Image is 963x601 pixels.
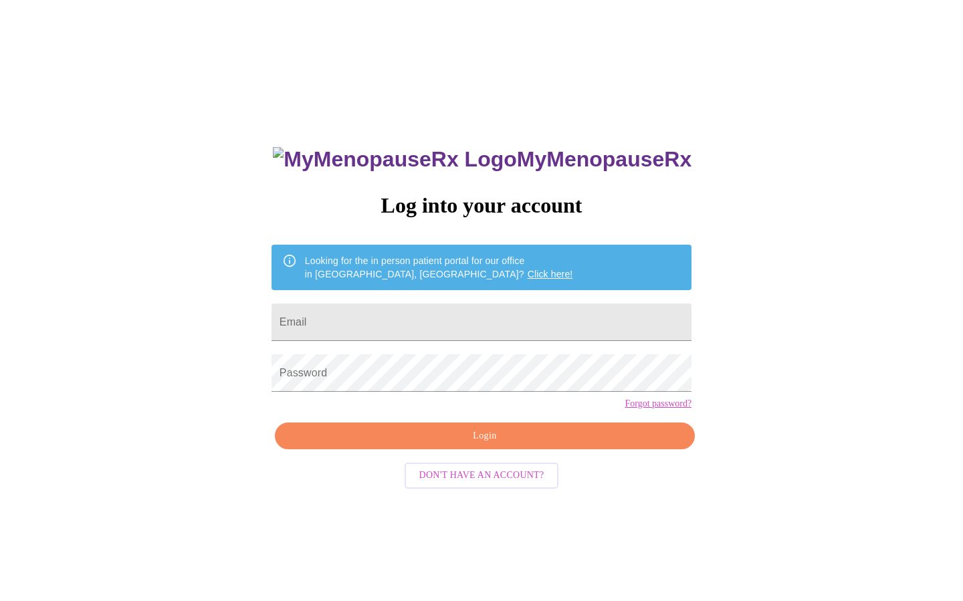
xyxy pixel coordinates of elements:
h3: Log into your account [272,193,691,218]
span: Don't have an account? [419,467,544,484]
h3: MyMenopauseRx [273,147,691,172]
a: Click here! [528,269,573,279]
button: Don't have an account? [405,463,559,489]
a: Forgot password? [625,398,691,409]
span: Login [290,428,679,445]
img: MyMenopauseRx Logo [273,147,516,172]
div: Looking for the in person patient portal for our office in [GEOGRAPHIC_DATA], [GEOGRAPHIC_DATA]? [305,249,573,286]
button: Login [275,423,695,450]
a: Don't have an account? [401,469,562,480]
